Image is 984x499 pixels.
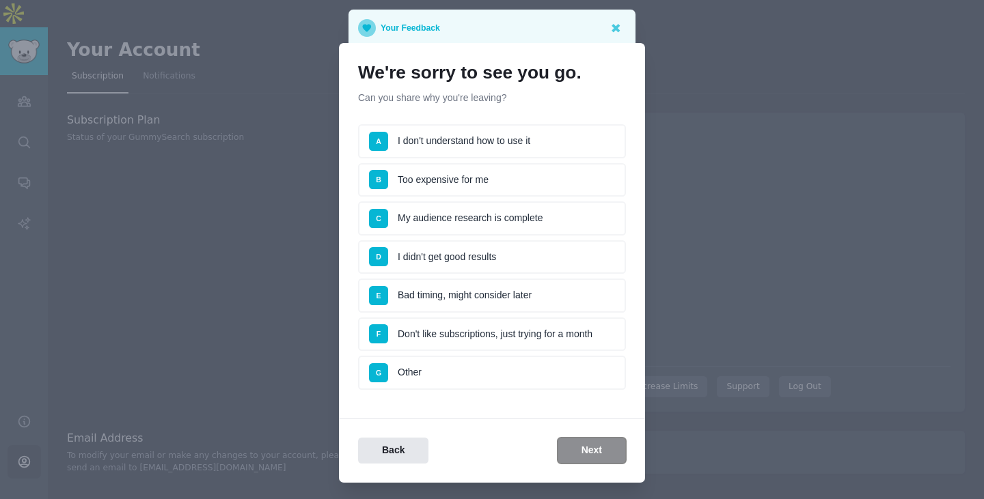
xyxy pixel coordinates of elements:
[376,214,381,223] span: C
[358,438,428,464] button: Back
[376,137,381,145] span: A
[376,291,381,300] span: E
[377,330,381,338] span: F
[358,91,626,105] p: Can you share why you're leaving?
[376,369,381,377] span: G
[376,175,381,184] span: B
[381,19,440,37] p: Your Feedback
[358,62,626,84] h1: We're sorry to see you go.
[376,253,381,261] span: D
